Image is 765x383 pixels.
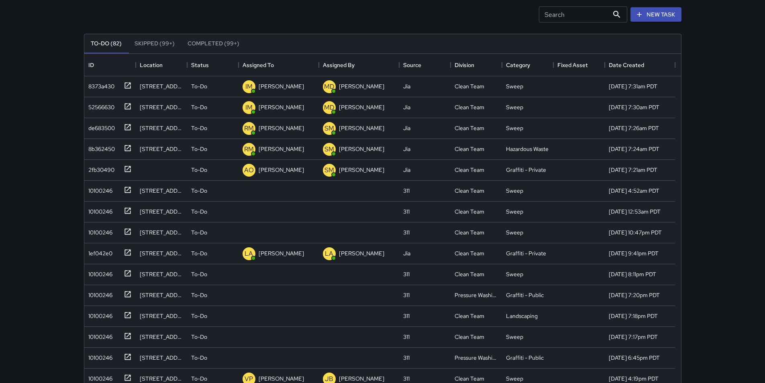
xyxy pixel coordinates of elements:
button: Completed (99+) [181,34,246,53]
div: 30 Larkin Street [140,270,183,278]
div: Sweep [506,187,523,195]
p: RM [244,124,254,133]
p: To-Do [191,354,207,362]
p: [PERSON_NAME] [259,82,304,90]
div: 10100246 [85,183,112,195]
div: Sweep [506,270,523,278]
div: Category [502,54,553,76]
div: Category [506,54,530,76]
div: Clean Team [455,124,484,132]
div: 8/21/2025, 7:31am PDT [609,82,657,90]
button: Skipped (99+) [128,34,181,53]
p: SM [324,124,334,133]
div: Jia [403,145,410,153]
div: Clean Team [455,187,484,195]
p: [PERSON_NAME] [339,82,384,90]
div: 311 [403,208,410,216]
p: [PERSON_NAME] [259,103,304,111]
div: Sweep [506,82,523,90]
div: Status [187,54,239,76]
div: Sweep [506,333,523,341]
div: 10100246 [85,267,112,278]
p: LA [325,249,333,259]
p: IM [245,82,253,92]
div: 8/20/2025, 6:45pm PDT [609,354,660,362]
div: 311 [403,187,410,195]
p: To-Do [191,82,207,90]
p: [PERSON_NAME] [259,166,304,174]
p: To-Do [191,291,207,299]
div: Clean Team [455,375,484,383]
div: 8/20/2025, 10:47pm PDT [609,228,662,236]
div: 1ef042e0 [85,246,112,257]
div: Graffiti - Public [506,354,544,362]
div: Assigned To [243,54,274,76]
div: 50 Fell Street [140,145,183,153]
p: To-Do [191,166,207,174]
div: Clean Team [455,145,484,153]
div: Division [455,54,474,76]
div: Location [140,54,163,76]
div: Sweep [506,208,523,216]
p: To-Do [191,270,207,278]
div: 10100246 [85,330,112,341]
p: [PERSON_NAME] [339,249,384,257]
div: Graffiti - Private [506,166,546,174]
p: [PERSON_NAME] [259,249,304,257]
div: Clean Team [455,228,484,236]
button: To-Do (82) [84,34,128,53]
div: 472 Mcallister Street [140,208,183,216]
div: Clean Team [455,208,484,216]
div: Location [136,54,187,76]
div: Pressure Washing [455,291,498,299]
p: LA [245,249,253,259]
div: Clean Team [455,82,484,90]
p: To-Do [191,187,207,195]
div: Sweep [506,228,523,236]
div: 311 [403,312,410,320]
div: 2fb30490 [85,163,114,174]
p: IM [245,103,253,112]
div: Hazardous Waste [506,145,549,153]
div: 65 Van Ness Avenue [140,82,183,90]
div: Assigned By [319,54,399,76]
div: 135 Van Ness Avenue [140,312,183,320]
div: 8/21/2025, 12:53am PDT [609,208,661,216]
div: Sweep [506,103,523,111]
p: To-Do [191,208,207,216]
div: Status [191,54,209,76]
div: Clean Team [455,270,484,278]
div: 10100246 [85,309,112,320]
p: RM [244,145,254,154]
p: SM [324,165,334,175]
div: ID [84,54,136,76]
div: 86 Mcallister Street [140,228,183,236]
div: 8/20/2025, 9:41pm PDT [609,249,659,257]
div: Jia [403,103,410,111]
div: Pressure Washing [455,354,498,362]
div: Jia [403,124,410,132]
div: Sweep [506,124,523,132]
div: 8373a430 [85,79,114,90]
div: 1586 Market Street [140,249,183,257]
div: 8/20/2025, 7:18pm PDT [609,312,658,320]
p: To-Do [191,124,207,132]
div: 10100246 [85,225,112,236]
div: 8/20/2025, 4:19pm PDT [609,375,659,383]
p: To-Do [191,375,207,383]
div: Graffiti - Private [506,249,546,257]
div: Clean Team [455,333,484,341]
div: ID [88,54,94,76]
div: Fixed Asset [557,54,588,76]
div: 52566630 [85,100,114,111]
div: Jia [403,82,410,90]
div: Fixed Asset [553,54,605,76]
div: 311 [403,375,410,383]
div: Clean Team [455,249,484,257]
div: Date Created [605,54,675,76]
div: 50 Fell Street [140,124,183,132]
div: Source [399,54,451,76]
p: To-Do [191,312,207,320]
p: To-Do [191,333,207,341]
div: Landscaping [506,312,538,320]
